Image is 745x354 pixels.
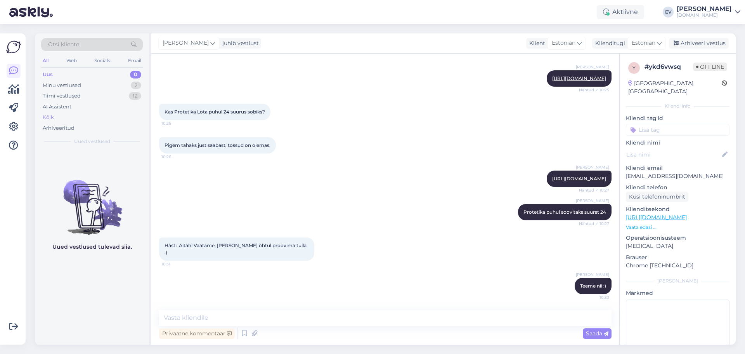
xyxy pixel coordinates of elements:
span: [PERSON_NAME] [163,39,209,47]
div: Klienditugi [592,39,625,47]
div: Privaatne kommentaar [159,328,235,339]
p: [EMAIL_ADDRESS][DOMAIN_NAME] [626,172,729,180]
p: Märkmed [626,289,729,297]
span: Estonian [552,39,575,47]
span: Hästi. Aitäh! Vaatame, [PERSON_NAME] õhtul proovima tulla. :) [165,242,309,255]
a: [URL][DOMAIN_NAME] [552,75,606,81]
p: Brauser [626,253,729,262]
a: [URL][DOMAIN_NAME] [552,176,606,181]
span: Teeme nii :) [580,283,606,289]
input: Lisa tag [626,124,729,136]
div: Minu vestlused [43,82,81,89]
input: Lisa nimi [626,150,721,159]
div: AI Assistent [43,103,71,111]
p: Klienditeekond [626,205,729,213]
span: Offline [693,63,727,71]
div: Socials [93,56,112,66]
span: [PERSON_NAME] [576,164,609,170]
span: Nähtud ✓ 10:27 [579,221,609,227]
div: Klient [526,39,545,47]
span: 10:33 [580,295,609,300]
a: [PERSON_NAME][DOMAIN_NAME] [677,6,740,18]
span: Protetika puhul soovitaks suurst 24 [523,209,606,215]
div: Arhiveeritud [43,124,74,132]
span: Estonian [632,39,655,47]
a: [URL][DOMAIN_NAME] [626,214,687,221]
span: Pigem tahaks just saabast, tossud on olemas. [165,142,270,148]
span: Kas Protetika Lota puhul 24 suurus sobiks? [165,109,265,115]
p: Vaata edasi ... [626,224,729,231]
div: Web [65,56,78,66]
span: [PERSON_NAME] [576,198,609,204]
span: Saada [586,330,608,337]
span: Nähtud ✓ 10:25 [579,87,609,93]
div: [PERSON_NAME] [677,6,732,12]
div: Kliendi info [626,103,729,110]
div: Arhiveeri vestlus [669,38,729,49]
span: Uued vestlused [74,138,110,145]
img: Askly Logo [6,40,21,54]
div: Tiimi vestlused [43,92,81,100]
div: 12 [129,92,141,100]
p: Kliendi telefon [626,183,729,192]
div: [GEOGRAPHIC_DATA], [GEOGRAPHIC_DATA] [628,79,722,96]
span: Otsi kliente [48,40,79,49]
div: Uus [43,71,53,78]
span: [PERSON_NAME] [576,64,609,70]
div: EV [663,7,674,17]
span: Nähtud ✓ 10:27 [579,187,609,193]
div: Küsi telefoninumbrit [626,192,688,202]
p: Operatsioonisüsteem [626,234,729,242]
div: [DOMAIN_NAME] [677,12,732,18]
p: Kliendi tag'id [626,114,729,122]
div: 0 [130,71,141,78]
div: juhib vestlust [219,39,259,47]
p: [MEDICAL_DATA] [626,242,729,250]
div: [PERSON_NAME] [626,277,729,284]
span: 10:26 [161,154,191,160]
div: All [41,56,50,66]
div: Kõik [43,113,54,121]
div: 2 [131,82,141,89]
p: Uued vestlused tulevad siia. [52,243,132,251]
div: Aktiivne [597,5,644,19]
div: Email [126,56,143,66]
div: # ykd6vwsq [645,62,693,71]
p: Kliendi email [626,164,729,172]
p: Kliendi nimi [626,139,729,147]
span: 10:31 [161,261,191,267]
span: [PERSON_NAME] [576,272,609,277]
span: y [632,65,636,71]
p: Chrome [TECHNICAL_ID] [626,262,729,270]
img: No chats [35,166,149,236]
span: 10:26 [161,120,191,126]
